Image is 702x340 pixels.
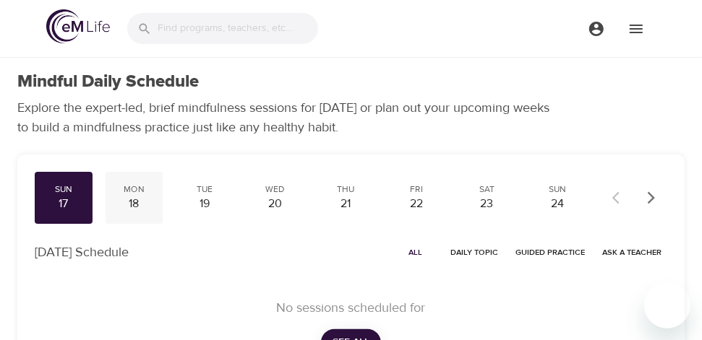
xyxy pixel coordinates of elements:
button: Daily Topic [445,241,504,263]
p: No sessions scheduled for [52,298,650,318]
div: Sun [534,183,581,196]
div: 23 [464,196,510,212]
button: All [393,241,439,263]
input: Find programs, teachers, etc... [158,13,318,44]
div: 22 [393,196,440,212]
div: 17 [40,196,87,212]
div: 18 [111,196,158,212]
div: 24 [534,196,581,212]
span: Guided Practice [515,245,585,259]
div: Fri [393,183,440,196]
span: All [398,245,433,259]
button: Guided Practice [510,241,591,263]
h1: Mindful Daily Schedule [17,71,199,92]
img: logo [46,9,110,43]
div: Mon [111,183,158,196]
div: Tue [181,183,228,196]
p: Explore the expert-led, brief mindfulness sessions for [DATE] or plan out your upcoming weeks to ... [17,98,560,137]
div: Sat [464,183,510,196]
span: Ask a Teacher [602,245,662,259]
div: Thu [323,183,369,196]
button: menu [616,9,656,48]
button: Ask a Teacher [596,241,667,263]
div: 21 [323,196,369,212]
div: Wed [252,183,299,196]
div: 20 [252,196,299,212]
button: menu [576,9,616,48]
iframe: Button to launch messaging window [644,282,690,328]
div: Sun [40,183,87,196]
span: Daily Topic [450,245,498,259]
p: [DATE] Schedule [35,243,129,262]
div: 19 [181,196,228,212]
